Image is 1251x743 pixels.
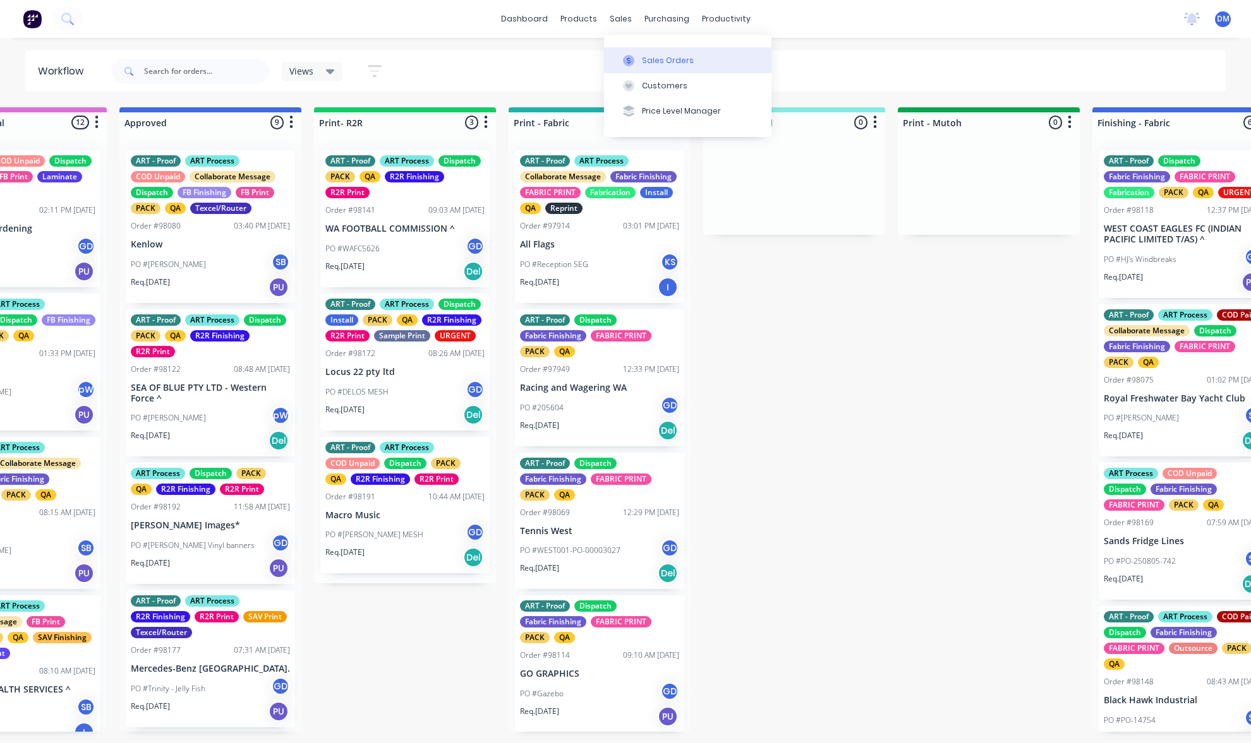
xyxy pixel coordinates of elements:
p: PO #Trinity - Jelly Fish [131,683,205,694]
div: ART - Proof [131,595,181,607]
div: Laminate [37,171,82,182]
p: Racing and Wagering WA [520,383,679,393]
p: GO GRAPHICS [520,669,679,679]
span: Views [289,64,313,78]
div: 11:58 AM [DATE] [234,501,290,513]
div: ART Process [574,155,629,167]
div: Order #98177 [131,645,181,656]
div: SB [76,538,95,557]
div: GD [271,533,290,552]
div: ART - ProofDispatchFabric FinishingFABRIC PRINTPACKQAOrder #9794912:33 PM [DATE]Racing and Wageri... [515,309,684,446]
div: Collaborate Message [1104,325,1190,336]
div: GD [660,396,679,415]
div: SAV Print [243,611,287,622]
div: Price Level Manager [642,105,721,117]
div: Dispatch [574,314,617,326]
div: R2R Print [195,611,239,622]
div: FABRIC PRINT [1175,341,1235,352]
div: PU [269,701,289,722]
div: Dispatch [1104,627,1146,638]
div: Dispatch [1104,484,1146,495]
div: PU [74,563,94,583]
div: 12:33 PM [DATE] [623,364,679,375]
div: Workflow [38,64,90,79]
div: FB Print [236,187,274,198]
div: Order #98192 [131,501,181,513]
div: 09:03 AM [DATE] [428,205,485,216]
div: products [554,9,603,28]
div: Order #98148 [1104,676,1154,687]
div: I [658,277,678,297]
div: FABRIC PRINT [1104,643,1164,654]
div: Fabric Finishing [1104,171,1170,182]
button: Sales Orders [604,47,771,73]
div: Fabric Finishing [1151,627,1217,638]
div: QA [165,330,186,342]
div: Order #98141 [325,205,375,216]
div: Fabric Finishing [610,171,677,182]
div: ART - Proof [520,155,570,167]
div: QA [554,346,575,357]
div: GD [466,523,485,542]
div: Order #97914 [520,220,570,232]
div: ART - Proof [1104,611,1154,622]
div: Collaborate Message [520,171,606,182]
div: GD [660,682,679,701]
div: Outsource [1169,643,1218,654]
div: ART - ProofART ProcessDispatchInstallPACKQAR2R FinishingR2R PrintSample PrintURGENTOrder #9817208... [320,294,490,431]
div: Order #97949 [520,364,570,375]
div: PACK [363,314,392,326]
div: ART - ProofART ProcessCOD UnpaidCollaborate MessageDispatchFB FinishingFB PrintPACKQATexcel/Route... [126,150,295,303]
p: Locus 22 pty ltd [325,367,485,377]
div: R2R Finishing [351,473,410,485]
p: Req. [DATE] [520,706,559,717]
div: URGENT [435,330,476,342]
div: PACK [520,489,550,501]
div: ART Process [131,468,185,479]
div: Fabric Finishing [520,330,586,342]
div: FABRIC PRINT [1175,171,1235,182]
div: PACK [1159,187,1188,198]
p: PO #Reception SEG [520,259,588,270]
div: Order #98169 [1104,517,1154,528]
div: ART ProcessDispatchPACKQAR2R FinishingR2R PrintOrder #9819211:58 AM [DATE][PERSON_NAME] Images*PO... [126,463,295,584]
div: GD [466,237,485,256]
div: COD Unpaid [1163,468,1217,479]
div: Order #98075 [1104,374,1154,386]
p: Req. [DATE] [520,276,559,288]
p: Req. [DATE] [325,547,365,558]
div: QA [1193,187,1214,198]
div: 07:31 AM [DATE] [234,645,290,656]
div: 01:33 PM [DATE] [39,348,95,359]
div: Del [269,431,289,451]
div: QA [397,314,418,326]
div: Collaborate Message [190,171,275,182]
div: GD [660,538,679,557]
div: ART - ProofART ProcessDispatchPACKQAR2R FinishingR2R PrintOrder #9812208:48 AM [DATE]SEA OF BLUE ... [126,309,295,457]
div: productivity [696,9,757,28]
p: [PERSON_NAME] Images* [131,520,290,531]
div: GD [76,237,95,256]
div: QA [35,489,56,501]
div: Dispatch [244,314,286,326]
p: PO #PO-14754 [1104,715,1156,726]
div: Order #98122 [131,364,181,375]
div: Fabric Finishing [520,616,586,627]
div: ART - Proof [520,600,570,612]
div: ART Process [380,442,434,453]
p: PO #HJ's Windbreaks [1104,254,1176,265]
div: Texcel/Router [131,627,192,638]
div: QA [1203,499,1224,511]
p: SEA OF BLUE PTY LTD - Western Force ^ [131,383,290,404]
div: Order #98172 [325,348,375,359]
div: QA [1104,658,1125,670]
div: ART - Proof [1104,155,1154,167]
div: QA [554,632,575,643]
div: R2R Finishing [190,330,250,342]
div: ART Process [185,595,239,607]
div: PACK [1104,357,1133,368]
p: PO #Gazebo [520,688,564,699]
div: Fabrication [1104,187,1154,198]
div: 08:48 AM [DATE] [234,364,290,375]
p: Mercedes-Benz [GEOGRAPHIC_DATA]. [131,663,290,674]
